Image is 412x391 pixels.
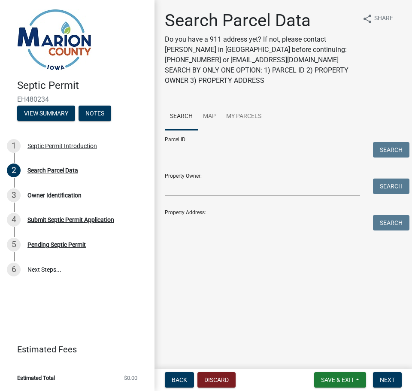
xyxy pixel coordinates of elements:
div: 1 [7,139,21,153]
button: View Summary [17,106,75,121]
div: Search Parcel Data [27,167,78,173]
button: Save & Exit [314,372,366,388]
h4: Septic Permit [17,79,148,92]
button: Back [165,372,194,388]
span: $0.00 [124,375,137,381]
img: Marion County, Iowa [17,9,91,70]
div: Submit Septic Permit Application [27,217,114,223]
div: Pending Septic Permit [27,242,86,248]
button: Discard [197,372,236,388]
a: Map [198,103,221,130]
button: Search [373,179,409,194]
div: 3 [7,188,21,202]
a: My Parcels [221,103,267,130]
div: 2 [7,164,21,177]
h1: Search Parcel Data [165,10,355,31]
button: Next [373,372,402,388]
i: share [362,14,373,24]
a: Search [165,103,198,130]
span: Estimated Total [17,375,55,381]
div: Owner Identification [27,192,82,198]
div: 6 [7,263,21,276]
button: Notes [79,106,111,121]
span: EH480234 [17,95,137,103]
button: Search [373,142,409,158]
button: shareShare [355,10,400,27]
span: Next [380,376,395,383]
span: Share [374,14,393,24]
button: Search [373,215,409,230]
a: Estimated Fees [7,341,141,358]
wm-modal-confirm: Notes [79,110,111,117]
div: 5 [7,238,21,252]
div: 4 [7,213,21,227]
span: Save & Exit [321,376,354,383]
div: Septic Permit Introduction [27,143,97,149]
p: Do you have a 911 address yet? If not, please contact [PERSON_NAME] in [GEOGRAPHIC_DATA] before c... [165,34,355,86]
wm-modal-confirm: Summary [17,110,75,117]
span: Back [172,376,187,383]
